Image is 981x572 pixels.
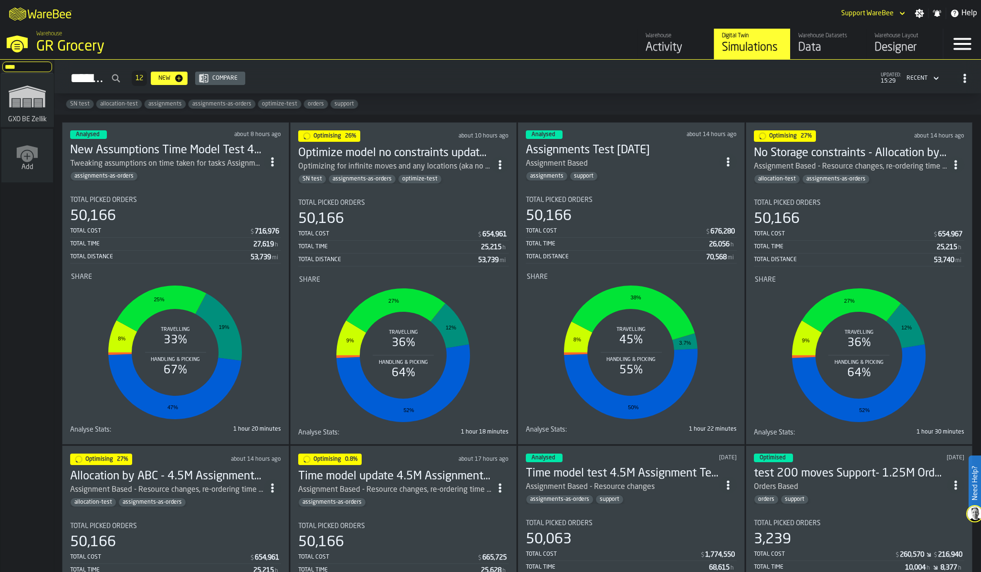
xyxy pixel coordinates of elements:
[526,519,593,527] span: Total Picked Orders
[798,40,859,55] div: Data
[71,173,137,180] span: assignments-as-orders
[482,554,507,561] div: Stat Value
[304,101,328,107] span: orders
[526,519,737,527] div: Title
[940,564,957,572] div: Stat Value
[119,499,186,506] span: assignments-as-orders
[875,32,935,39] div: Warehouse Layout
[760,455,785,461] span: Optimised
[70,196,137,204] span: Total Picked Orders
[298,211,344,228] div: 50,166
[128,71,151,86] div: ButtonLoadMore-Load More-Prev-First-Last
[755,276,776,284] span: Share
[946,8,981,19] label: button-toggle-Help
[299,276,508,427] div: stat-Share
[62,122,289,445] div: ItemListCard-DashboardItemContainer
[70,426,174,434] div: Title
[70,143,264,158] div: New Assumptions Time Model Test 4.5M Assignment Test 2025-09-1
[298,429,339,436] span: Analyse Stats:
[298,429,402,436] div: Title
[70,241,253,247] div: Total Time
[896,552,899,559] span: $
[881,78,901,85] span: 15:29
[754,481,798,493] div: Orders Based
[754,211,800,228] div: 50,166
[754,199,965,266] div: stat-Total Picked Orders
[0,74,54,129] a: link-to-/wh/i/5fa160b1-7992-442a-9057-4226e3d2ae6d/simulations
[900,551,924,559] div: Stat Value
[650,131,736,138] div: Updated: 17/09/2025, 01:38:16 Created: 10/09/2025, 00:03:28
[596,496,623,503] span: support
[798,32,859,39] div: Warehouse Datasets
[754,481,948,493] div: Orders Based
[298,161,492,172] div: Optimizing for infinite moves and any locations (aka no hard breaks etc) Assignment Based - Resou...
[6,116,49,123] span: GXO BE Zellik
[188,101,255,107] span: assignments-as-orders
[938,231,962,238] div: Stat Value
[803,176,869,182] span: assignments-as-orders
[633,426,737,433] div: 1 hour 22 minutes
[478,256,499,264] div: Stat Value
[881,73,901,78] span: updated:
[76,132,99,138] span: Analysed
[958,244,961,251] span: h
[298,522,365,530] span: Total Picked Orders
[526,481,655,493] div: Assignment Based - Resource changes
[705,551,735,559] div: Stat Value
[250,555,254,561] span: $
[754,551,895,558] div: Total Cost
[299,499,365,506] span: assignments-as-orders
[866,29,943,59] a: link-to-/wh/i/e451d98b-95f6-4604-91ff-c80219f9c36d/designer
[298,199,509,207] div: Title
[70,426,111,434] span: Analyse Stats:
[299,276,508,284] div: Title
[722,40,783,55] div: Simulations
[526,158,720,169] div: Assignment Based
[298,130,360,142] div: status-1 2
[70,196,281,264] div: stat-Total Picked Orders
[526,228,705,234] div: Total Cost
[706,229,710,235] span: $
[701,552,704,559] span: $
[298,484,492,496] div: Assignment Based - Resource changes, re-ordering time assumption changes
[754,146,948,161] h3: No Storage constraints - Allocation by ABC - 4.5M Assignment Test [DATE]
[754,176,800,182] span: allocation-test
[70,189,281,434] section: card-SimulationDashboardCard-analyzed
[21,163,33,171] span: Add
[151,72,188,85] button: button-New
[299,276,320,284] span: Share
[754,519,965,527] div: Title
[70,484,264,496] div: Assignment Based - Resource changes, re-ordering time assumption changes
[195,72,245,85] button: button-Compare
[526,208,572,225] div: 50,166
[532,455,555,461] span: Analysed
[526,196,737,264] div: stat-Total Picked Orders
[70,522,281,530] div: Title
[532,132,555,138] span: Analysed
[754,429,965,436] div: stat-Analyse Stats:
[934,232,937,238] span: $
[250,229,254,235] span: $
[54,60,981,94] h2: button-Simulations
[436,456,509,463] div: Updated: 16/09/2025, 22:05:53 Created: 15/09/2025, 19:07:34
[298,146,492,161] h3: Optimize model no constraints update 4.5M Assignment Test [DATE]
[938,551,962,559] div: Stat Value
[66,101,94,107] span: SN test
[70,426,281,434] div: stat-Analyse Stats:
[518,122,745,445] div: ItemListCard-DashboardItemContainer
[70,158,264,169] div: Tweaking assumptions on time taken for tasks Assignment Based - Resource changes, re-ordering tim...
[71,273,280,424] div: stat-Share
[958,565,961,572] span: h
[526,196,737,204] div: Title
[70,554,250,561] div: Total Cost
[905,564,926,572] div: Stat Value
[298,191,509,436] section: card-SimulationDashboardCard-optimising
[299,176,326,182] span: SN test
[801,133,812,139] span: 27%
[526,466,720,481] div: Time model test 4.5M Assignment Test 2025-09-1
[526,481,720,493] div: Assignment Based - Resource changes
[70,522,137,530] span: Total Picked Orders
[298,522,509,530] div: Title
[937,244,957,251] div: Stat Value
